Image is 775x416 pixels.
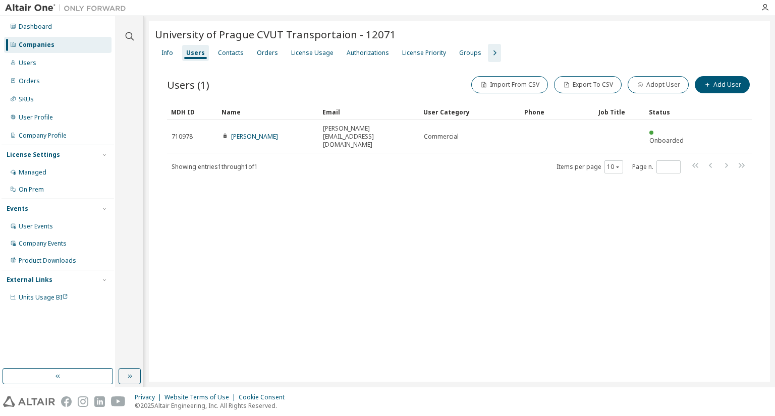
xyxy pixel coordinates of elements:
[222,104,314,120] div: Name
[218,49,244,57] div: Contacts
[171,104,213,120] div: MDH ID
[628,76,689,93] button: Adopt User
[94,396,105,407] img: linkedin.svg
[19,132,67,140] div: Company Profile
[231,132,278,141] a: [PERSON_NAME]
[61,396,72,407] img: facebook.svg
[186,49,205,57] div: Users
[291,49,334,57] div: License Usage
[19,23,52,31] div: Dashboard
[607,163,621,171] button: 10
[19,257,76,265] div: Product Downloads
[632,160,681,173] span: Page n.
[135,393,164,401] div: Privacy
[402,49,446,57] div: License Priority
[164,393,239,401] div: Website Terms of Use
[7,276,52,284] div: External Links
[7,151,60,159] div: License Settings
[19,59,36,67] div: Users
[557,160,623,173] span: Items per page
[554,76,622,93] button: Export To CSV
[598,104,641,120] div: Job Title
[19,168,46,176] div: Managed
[19,186,44,194] div: On Prem
[239,393,291,401] div: Cookie Consent
[19,113,53,122] div: User Profile
[19,222,53,230] div: User Events
[19,95,34,103] div: SKUs
[423,104,516,120] div: User Category
[19,77,40,85] div: Orders
[111,396,126,407] img: youtube.svg
[695,76,750,93] button: Add User
[524,104,590,120] div: Phone
[19,293,68,302] span: Units Usage BI
[649,104,691,120] div: Status
[323,125,415,149] span: [PERSON_NAME][EMAIL_ADDRESS][DOMAIN_NAME]
[347,49,389,57] div: Authorizations
[257,49,278,57] div: Orders
[172,133,193,141] span: 710978
[471,76,548,93] button: Import From CSV
[5,3,131,13] img: Altair One
[7,205,28,213] div: Events
[78,396,88,407] img: instagram.svg
[322,104,415,120] div: Email
[135,401,291,410] p: © 2025 Altair Engineering, Inc. All Rights Reserved.
[167,78,209,92] span: Users (1)
[161,49,173,57] div: Info
[459,49,481,57] div: Groups
[19,41,54,49] div: Companies
[424,133,459,141] span: Commercial
[155,27,396,41] span: University of Prague CVUT Transportaion - 12071
[3,396,55,407] img: altair_logo.svg
[172,162,258,171] span: Showing entries 1 through 1 of 1
[19,240,67,248] div: Company Events
[649,136,684,145] span: Onboarded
